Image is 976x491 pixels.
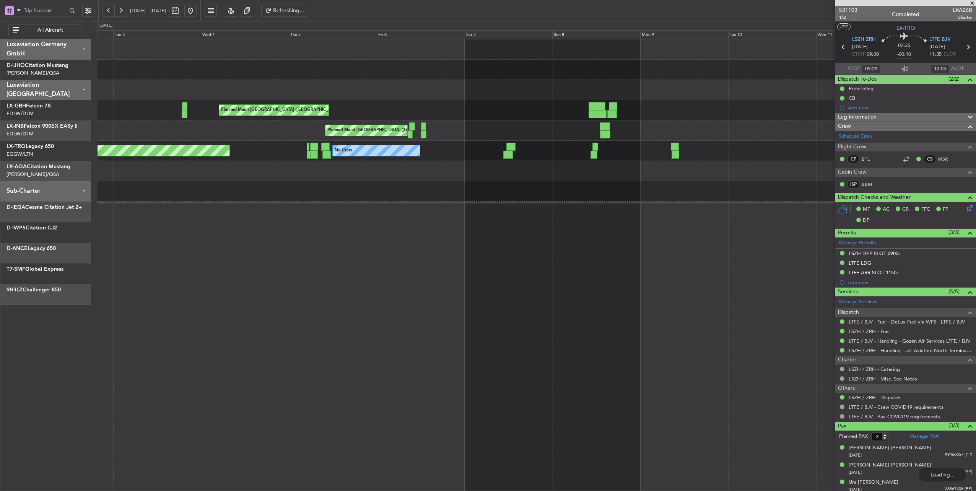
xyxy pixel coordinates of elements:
[862,181,879,188] a: BBM
[943,51,956,59] span: ELDT
[465,30,553,39] div: Sat 7
[847,180,860,189] div: ISP
[289,30,377,39] div: Thu 5
[7,110,34,117] a: EDLW/DTM
[7,124,24,129] span: LX-INB
[945,452,972,458] span: X9460657 (PP)
[7,63,25,68] span: D-IJHO
[849,452,862,458] span: [DATE]
[849,470,862,475] span: [DATE]
[848,279,972,286] div: Add new
[20,28,80,33] span: All Aircraft
[837,23,851,30] button: UTC
[898,42,910,50] span: 02:35
[919,468,966,481] div: Loading...
[7,287,61,293] a: 9H-ILZChallenger 850
[99,23,112,29] div: [DATE]
[7,124,78,129] a: LX-INBFalcon 900EX EASy II
[862,156,879,163] a: BTL
[953,6,972,14] span: LXA26B
[7,225,57,231] a: D-IWPSCitation CJ2
[839,133,872,140] a: Schedule Crew
[892,10,919,18] div: Completed
[867,51,879,59] span: 09:00
[7,267,63,272] a: T7-SMFGlobal Express
[201,30,289,39] div: Wed 4
[7,130,34,137] a: EDLW/DTM
[24,5,67,16] input: Trip Number
[849,444,931,452] div: [PERSON_NAME] [PERSON_NAME]
[849,250,901,257] div: LSZH DEP SLOT 0900z
[849,85,874,92] div: Prebriefing
[7,70,59,76] a: [PERSON_NAME]/QSA
[896,24,915,32] span: LX-TRO
[838,75,877,84] span: Dispatch To-Dos
[838,308,859,317] span: Dispatch
[273,8,304,13] span: Refreshing...
[852,36,876,44] span: LSZH ZRH
[909,433,939,441] a: Manage PAX
[848,104,972,111] div: Add new
[849,479,898,486] div: Urs [PERSON_NAME]
[838,113,877,122] span: Leg Information
[7,164,27,169] span: LX-AOA
[883,206,890,213] span: AC
[948,421,960,429] span: (3/3)
[113,30,201,39] div: Tue 3
[839,6,857,14] span: 531103
[839,298,877,306] a: Manage Services
[7,151,33,158] a: EGGW/LTN
[7,144,54,149] a: LX-TROLegacy 650
[951,65,964,73] span: ALDT
[849,366,900,372] a: LSZH / ZRH - Catering
[640,30,728,39] div: Mon 9
[931,64,949,73] input: --:--
[839,239,876,247] a: Manage Permits
[130,7,166,14] span: [DATE] - [DATE]
[221,104,342,116] div: Planned Maint [GEOGRAPHIC_DATA] ([GEOGRAPHIC_DATA])
[948,288,960,296] span: (5/5)
[7,144,26,149] span: LX-TRO
[327,125,448,136] div: Planned Maint [GEOGRAPHIC_DATA] ([GEOGRAPHIC_DATA])
[7,267,25,272] span: T7-SMF
[953,14,972,21] span: Charter
[7,205,25,210] span: D-IEGA
[838,193,911,202] span: Dispatch Checks and Weather
[816,30,904,39] div: Wed 11
[838,288,858,296] span: Services
[943,206,948,213] span: FP
[849,404,943,410] a: LTFE / BJV - Crew COVID19 requirements
[938,156,955,163] a: MSR
[838,384,855,393] span: Others
[728,30,816,39] div: Tue 10
[849,347,972,354] a: LSZH / ZRH - Handling - Jet Aviation North Terminal LSZH / ZRH
[7,164,70,169] a: LX-AOACitation Mustang
[7,63,68,68] a: D-IJHOCitation Mustang
[849,328,890,335] a: LSZH / ZRH - Fuel
[7,287,23,293] span: 9H-ILZ
[838,122,851,131] span: Crew
[849,260,871,266] div: LTFE LDG
[838,229,856,237] span: Permits
[8,24,83,36] button: All Aircraft
[902,206,909,213] span: CR
[7,246,28,251] span: D-ANCE
[852,43,868,51] span: [DATE]
[852,51,865,59] span: ETOT
[7,103,26,109] span: LX-GBH
[948,228,960,236] span: (3/3)
[839,14,857,21] span: 1/2
[863,206,870,213] span: MF
[7,246,56,251] a: D-ANCELegacy 650
[377,30,465,39] div: Fri 6
[924,155,936,163] div: CS
[552,30,640,39] div: Sun 8
[948,75,960,83] span: (2/2)
[862,64,880,73] input: --:--
[261,5,307,17] button: Refreshing...
[929,43,945,51] span: [DATE]
[849,95,855,101] div: CB
[847,65,860,73] span: ATOT
[849,462,931,469] div: [PERSON_NAME] [PERSON_NAME]
[838,422,846,431] span: Pax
